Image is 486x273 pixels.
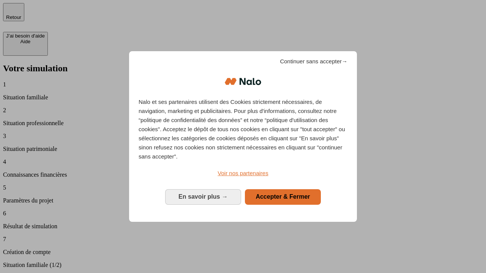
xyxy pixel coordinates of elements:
button: Accepter & Fermer: Accepter notre traitement des données et fermer [245,189,321,204]
img: Logo [225,70,261,93]
div: Bienvenue chez Nalo Gestion du consentement [129,51,357,221]
span: Accepter & Fermer [256,193,310,200]
p: Nalo et ses partenaires utilisent des Cookies strictement nécessaires, de navigation, marketing e... [139,97,347,161]
span: Continuer sans accepter→ [280,57,347,66]
span: En savoir plus → [178,193,228,200]
span: Voir nos partenaires [218,170,268,176]
a: Voir nos partenaires [139,169,347,178]
button: En savoir plus: Configurer vos consentements [165,189,241,204]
